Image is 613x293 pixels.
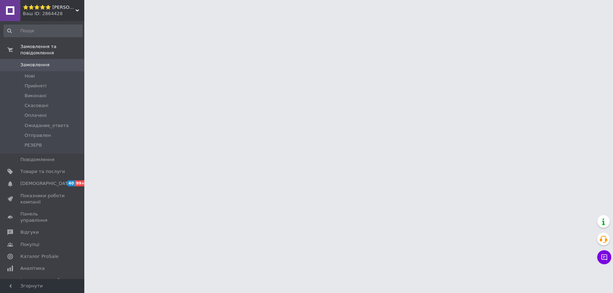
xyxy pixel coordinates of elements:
[75,180,86,186] span: 99+
[67,180,75,186] span: 40
[23,4,76,11] span: ⭐️⭐️⭐️⭐️⭐️ Toby-Market
[25,102,48,109] span: Скасовані
[25,132,51,139] span: Отправлен
[20,277,65,290] span: Інструменти веб-майстра та SEO
[20,180,72,187] span: [DEMOGRAPHIC_DATA]
[25,83,46,89] span: Прийняті
[20,44,84,56] span: Замовлення та повідомлення
[20,157,54,163] span: Повідомлення
[20,62,50,68] span: Замовлення
[20,241,39,248] span: Покупці
[20,253,58,260] span: Каталог ProSale
[25,73,35,79] span: Нові
[25,142,42,148] span: РЕЗЕРВ
[20,265,45,272] span: Аналітика
[20,193,65,205] span: Показники роботи компанії
[597,250,611,264] button: Чат з покупцем
[20,168,65,175] span: Товари та послуги
[25,112,47,119] span: Оплачені
[20,229,39,235] span: Відгуки
[25,93,46,99] span: Виконані
[25,122,69,129] span: Ожидание_ответа
[4,25,83,37] input: Пошук
[20,211,65,224] span: Панель управління
[23,11,84,17] div: Ваш ID: 2864428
